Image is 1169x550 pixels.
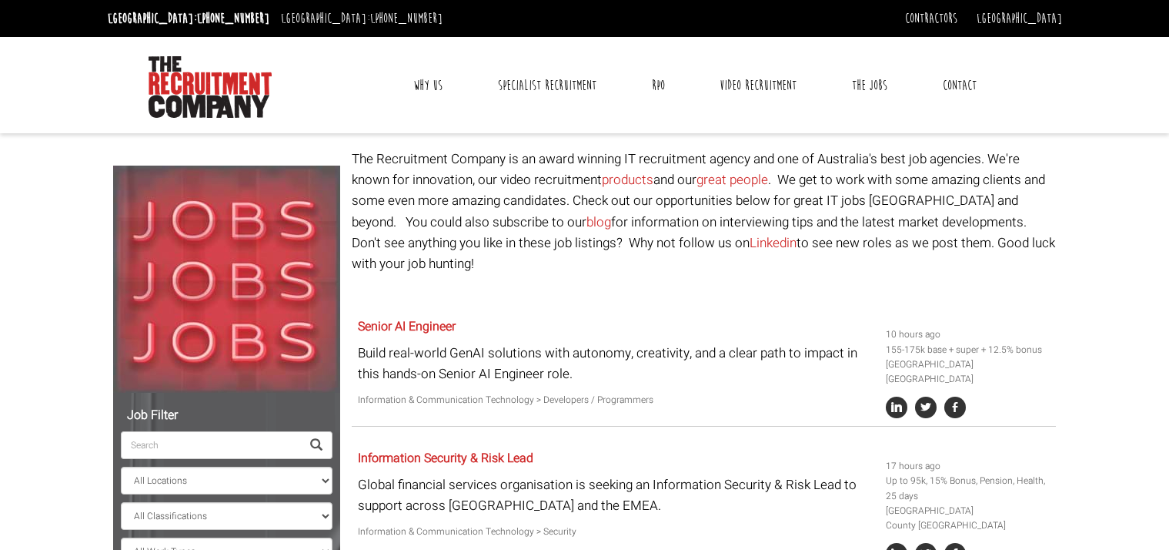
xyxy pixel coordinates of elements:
a: Contact [931,66,988,105]
li: [GEOGRAPHIC_DATA] County [GEOGRAPHIC_DATA] [886,504,1050,533]
p: The Recruitment Company is an award winning IT recruitment agency and one of Australia's best job... [352,149,1056,274]
a: Video Recruitment [708,66,808,105]
a: products [602,170,653,189]
input: Search [121,431,301,459]
p: Information & Communication Technology > Security [358,525,874,539]
h5: Job Filter [121,409,332,423]
li: 10 hours ago [886,327,1050,342]
a: RPO [640,66,676,105]
p: Information & Communication Technology > Developers / Programmers [358,393,874,407]
p: Global financial services organisation is seeking an Information Security & Risk Lead to support ... [358,475,874,516]
a: Specialist Recruitment [486,66,608,105]
p: Build real-world GenAI solutions with autonomy, creativity, and a clear path to impact in this ha... [358,343,874,384]
a: Information Security & Risk Lead [358,449,533,468]
a: [PHONE_NUMBER] [370,10,443,27]
a: Linkedin [750,233,797,253]
a: Senior AI Engineer [358,317,456,336]
li: 155-175k base + super + 12.5% bonus [886,343,1050,357]
a: [PHONE_NUMBER] [197,10,269,27]
img: The Recruitment Company [149,56,272,118]
a: blog [586,213,611,232]
a: The Jobs [840,66,899,105]
li: [GEOGRAPHIC_DATA]: [277,6,446,31]
li: [GEOGRAPHIC_DATA] [GEOGRAPHIC_DATA] [886,357,1050,387]
li: [GEOGRAPHIC_DATA]: [104,6,273,31]
li: Up to 95k, 15% Bonus, Pension, Health, 25 days [886,474,1050,503]
img: Jobs, Jobs, Jobs [113,166,340,393]
a: Contractors [905,10,957,27]
li: 17 hours ago [886,459,1050,474]
a: [GEOGRAPHIC_DATA] [977,10,1062,27]
a: Why Us [402,66,454,105]
a: great people [696,170,768,189]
